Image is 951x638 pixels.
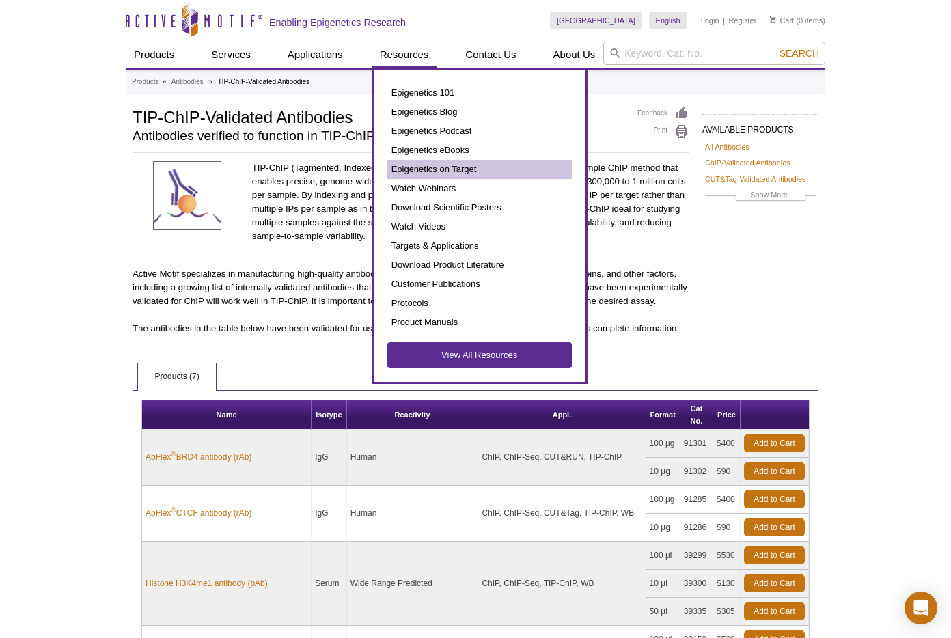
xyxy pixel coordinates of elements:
h2: Antibodies verified to function in TIP-ChIP [133,130,624,142]
a: Watch Videos [387,217,572,236]
a: Show More [705,189,816,204]
td: Human [347,486,479,542]
a: Histone H3K4me1 antibody (pAb) [146,577,268,590]
td: 39335 [680,598,713,626]
a: AbFlex®BRD4 antibody (rAb) [146,451,251,463]
a: Add to Cart [744,434,805,452]
td: $305 [713,598,741,626]
a: [GEOGRAPHIC_DATA] [550,12,642,29]
td: 100 µl [646,542,680,570]
td: ChIP, ChIP-Seq, CUT&RUN, TIP-ChIP [478,430,646,486]
input: Keyword, Cat. No. [603,42,825,65]
li: | [723,12,725,29]
td: 100 µg [646,486,680,514]
a: Products [132,76,158,88]
a: Applications [279,42,351,68]
a: Add to Cart [744,574,805,592]
a: Register [728,16,756,25]
a: Login [701,16,719,25]
td: IgG [312,486,347,542]
a: English [649,12,687,29]
img: Your Cart [770,16,776,23]
a: Epigenetics 101 [387,83,572,102]
sup: ® [171,506,176,514]
p: Active Motif specializes in manufacturing high-quality antibodies to histones, histone modificati... [133,267,689,308]
a: Watch Webinars [387,179,572,198]
li: » [208,78,212,85]
a: Cart [770,16,794,25]
a: Contact Us [457,42,524,68]
span: Search [780,48,819,59]
a: Add to Cart [744,462,805,480]
a: Print [637,124,689,139]
th: Reactivity [347,400,479,430]
img: TIP-ChIP [153,161,221,230]
sup: ® [171,450,176,458]
a: AbFlex®CTCF antibody (rAb) [146,507,251,519]
td: 39300 [680,570,713,598]
th: Cat No. [680,400,713,430]
th: Format [646,400,680,430]
td: ChIP, ChIP-Seq, TIP-ChIP, WB [478,542,646,626]
a: ChIP-Validated Antibodies [705,156,790,169]
td: Serum [312,542,347,626]
h2: Enabling Epigenetics Research [269,16,406,29]
a: Epigenetics Podcast [387,122,572,141]
th: Appl. [478,400,646,430]
th: Price [713,400,741,430]
td: 91301 [680,430,713,458]
td: $400 [713,486,741,514]
li: » [162,78,166,85]
td: $90 [713,458,741,486]
a: CUT&Tag-Validated Antibodies [705,173,805,185]
a: Add to Cart [744,490,805,508]
a: Protocols [387,294,572,313]
p: TIP-ChIP (Tagmented, Indexed, and Pooled ChIP-Seq) is a high-resolution, multi-sample ChIP method... [252,161,689,243]
td: 91302 [680,458,713,486]
th: Name [142,400,312,430]
p: The antibodies in the table below have been validated for use in our TIP-ChIP. Click on the antib... [133,322,689,335]
td: 91286 [680,514,713,542]
td: 100 µg [646,430,680,458]
a: About Us [545,42,604,68]
td: 10 µg [646,458,680,486]
td: $400 [713,430,741,458]
div: Open Intercom Messenger [905,592,937,624]
h1: TIP-ChIP-Validated Antibodies [133,106,624,126]
th: Isotype [312,400,347,430]
td: 10 µg [646,514,680,542]
td: 10 µl [646,570,680,598]
td: $530 [713,542,741,570]
a: All Antibodies [705,141,749,153]
a: Feedback [637,106,689,121]
a: Download Scientific Posters [387,198,572,217]
a: Epigenetics eBooks [387,141,572,160]
td: 91285 [680,486,713,514]
button: Search [775,47,823,59]
a: Targets & Applications [387,236,572,255]
a: Products (7) [138,363,215,391]
a: Antibodies [171,76,204,88]
a: Epigenetics Blog [387,102,572,122]
td: 50 µl [646,598,680,626]
a: Services [203,42,259,68]
td: Wide Range Predicted [347,542,479,626]
a: Products [126,42,182,68]
td: IgG [312,430,347,486]
td: Human [347,430,479,486]
a: Epigenetics on Target [387,160,572,179]
a: Download Product Literature [387,255,572,275]
a: Add to Cart [744,518,805,536]
li: (0 items) [770,12,825,29]
td: 39299 [680,542,713,570]
a: Product Manuals [387,313,572,332]
li: TIP-ChIP-Validated Antibodies [218,78,309,85]
td: $90 [713,514,741,542]
a: Add to Cart [744,546,805,564]
a: Customer Publications [387,275,572,294]
h2: AVAILABLE PRODUCTS [702,114,818,139]
td: ChIP, ChIP-Seq, CUT&Tag, TIP-ChIP, WB [478,486,646,542]
a: Add to Cart [744,602,805,620]
a: Resources [372,42,437,68]
a: View All Resources [387,342,572,368]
